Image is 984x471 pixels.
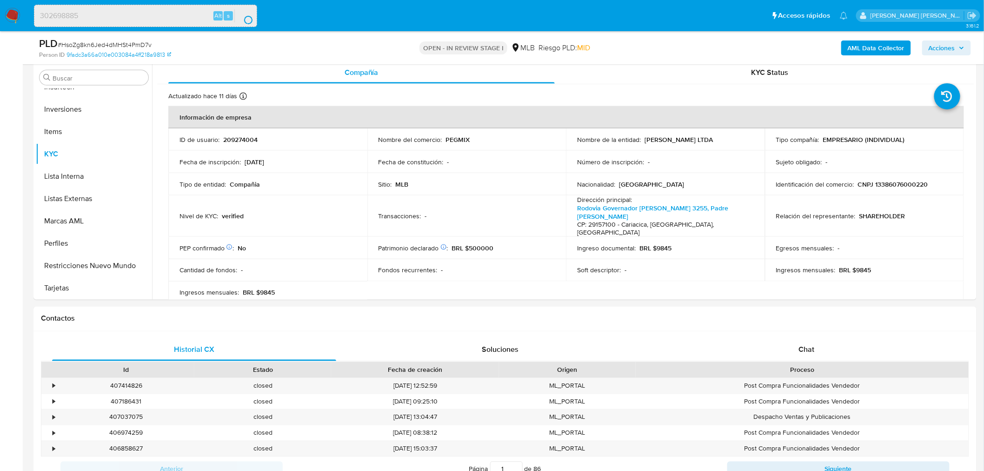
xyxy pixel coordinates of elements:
p: BRL $9845 [243,289,275,297]
span: Alt [214,11,222,20]
p: - [447,158,449,166]
p: Patrimonio declarado : [379,244,448,252]
p: Sitio : [379,180,392,188]
p: ID de usuario : [180,135,219,144]
span: MID [577,42,590,53]
p: Nombre del comercio : [379,135,442,144]
p: Egresos mensuales : [776,244,834,252]
button: Listas Externas [36,188,152,210]
span: Accesos rápidos [778,11,831,20]
p: 209274004 [223,135,258,144]
div: closed [194,425,331,441]
b: Person ID [39,51,65,59]
p: MLB [396,180,409,188]
p: Compañia [230,180,260,188]
div: • [53,397,55,406]
div: closed [194,441,331,457]
span: Riesgo PLD: [539,43,590,53]
div: closed [194,394,331,410]
button: Restricciones Nuevo Mundo [36,255,152,277]
span: Soluciones [482,344,519,355]
div: Origen [505,365,629,375]
a: Salir [967,11,977,20]
div: 406858627 [58,441,194,457]
p: Ingreso documental : [577,244,636,252]
div: Despacho Ventas y Publicaciones [636,410,969,425]
div: 406974259 [58,425,194,441]
div: • [53,444,55,453]
div: Post Compra Funcionalidades Vendedor [636,441,969,457]
div: ML_PORTAL [499,441,636,457]
button: Tarjetas [36,277,152,299]
span: KYC Status [751,67,789,78]
p: Nacionalidad : [577,180,615,188]
p: Tipo de entidad : [180,180,226,188]
b: PLD [39,36,58,51]
a: 9fadc3a66a010e003084a4ff218a9813 [66,51,171,59]
p: [GEOGRAPHIC_DATA] [619,180,684,188]
p: BRL $500000 [452,244,494,252]
p: Actualizado hace 11 días [168,92,237,101]
p: Fondos recurrentes : [379,266,438,275]
button: AML Data Collector [841,40,911,55]
input: Buscar usuario o caso... [34,10,257,22]
button: Inversiones [36,98,152,121]
span: Compañía [345,67,379,78]
p: PEP confirmado : [180,244,234,252]
p: [PERSON_NAME] LTDA [645,135,713,144]
p: Soft descriptor : [577,266,621,275]
p: Número de inscripción : [577,158,644,166]
div: Post Compra Funcionalidades Vendedor [636,378,969,394]
h4: CP: 29157100 - Cariacica, [GEOGRAPHIC_DATA], [GEOGRAPHIC_DATA] [577,221,750,237]
button: Marcas AML [36,210,152,232]
p: Fecha de inscripción : [180,158,241,166]
th: Información de empresa [168,106,964,128]
p: Transacciones : [379,212,421,220]
div: 407037075 [58,410,194,425]
div: [DATE] 09:25:10 [331,394,499,410]
div: Post Compra Funcionalidades Vendedor [636,425,969,441]
div: Id [64,365,188,375]
p: Tipo compañía : [776,135,819,144]
div: [DATE] 12:52:59 [331,378,499,394]
p: Cantidad de fondos : [180,266,237,275]
div: 407186431 [58,394,194,410]
span: Chat [799,344,815,355]
button: Items [36,121,152,143]
p: Ingresos mensuales : [180,289,239,297]
p: Nombre de la entidad : [577,135,641,144]
p: PEGMIX [446,135,470,144]
p: mercedes.medrano@mercadolibre.com [871,11,964,20]
button: KYC [36,143,152,165]
p: No [238,244,246,252]
a: Notificaciones [840,12,848,20]
p: Dirección principal : [577,195,632,204]
div: ML_PORTAL [499,425,636,441]
p: - [241,266,243,275]
button: Perfiles [36,232,152,255]
div: • [53,429,55,437]
span: Historial CX [174,344,214,355]
div: Fecha de creación [338,365,492,375]
p: Sujeto obligado : [776,158,822,166]
p: - [838,244,840,252]
span: Acciones [929,40,955,55]
div: closed [194,378,331,394]
div: • [53,413,55,422]
span: 3.161.2 [966,22,979,29]
div: Proceso [642,365,962,375]
div: ML_PORTAL [499,410,636,425]
button: Buscar [43,74,51,81]
div: ML_PORTAL [499,394,636,410]
p: EMPRESARIO (INDIVIDUAL) [823,135,905,144]
p: - [441,266,443,275]
p: Relación del representante : [776,212,856,220]
p: Fecha de constitución : [379,158,444,166]
span: # HsoZg8kn6Jed4dMHSt4PmD7v [58,40,152,49]
p: OPEN - IN REVIEW STAGE I [419,41,507,54]
p: CNPJ 13386076000220 [858,180,928,188]
p: Nivel de KYC : [180,212,218,220]
p: - [425,212,427,220]
p: verified [222,212,244,220]
input: Buscar [53,74,145,82]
